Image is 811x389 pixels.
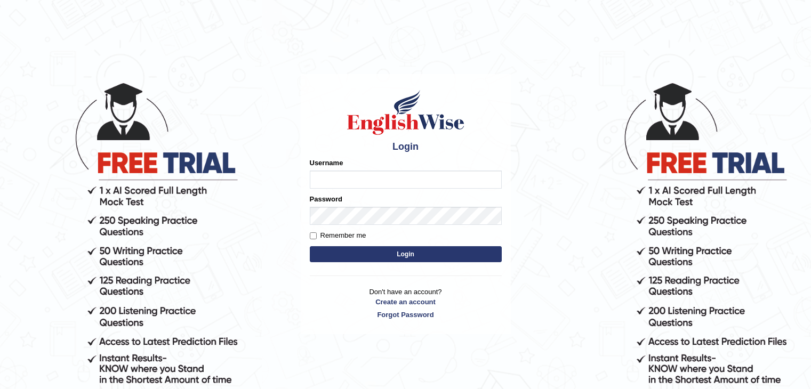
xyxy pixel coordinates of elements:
[310,287,502,320] p: Don't have an account?
[310,194,342,204] label: Password
[310,310,502,320] a: Forgot Password
[310,297,502,307] a: Create an account
[310,246,502,262] button: Login
[310,142,502,152] h4: Login
[310,230,366,241] label: Remember me
[310,158,343,168] label: Username
[345,88,467,136] img: Logo of English Wise sign in for intelligent practice with AI
[310,232,317,239] input: Remember me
